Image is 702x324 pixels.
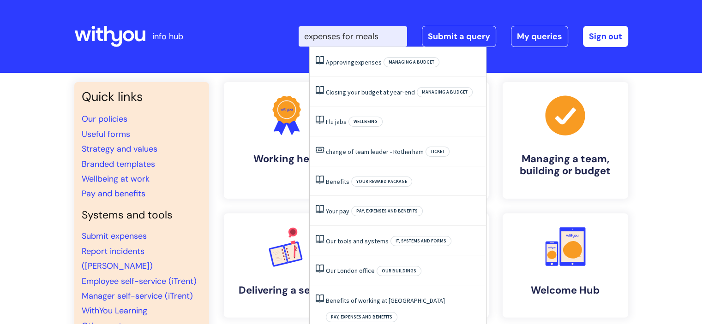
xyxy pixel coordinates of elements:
[511,26,568,47] a: My queries
[510,153,621,177] h4: Managing a team, building or budget
[82,290,193,301] a: Manager self-service (iTrent)
[384,57,439,67] span: Managing a budget
[326,237,389,245] a: Our tools and systems
[82,173,150,184] a: Wellbeing at work
[231,153,342,165] h4: Working here
[354,58,382,66] span: expenses
[426,147,450,157] span: Ticket
[503,213,628,318] a: Welcome Hub
[82,276,197,287] a: Employee self-service (iTrent)
[82,246,153,271] a: Report incidents ([PERSON_NAME])
[82,89,202,104] h3: Quick links
[82,230,147,242] a: Submit expenses
[326,147,424,156] a: change of team leader - Rotherham
[422,26,496,47] a: Submit a query
[231,284,342,296] h4: Delivering a service
[326,266,375,275] a: Our London office
[510,284,621,296] h4: Welcome Hub
[390,236,451,246] span: IT, systems and forms
[82,129,130,140] a: Useful forms
[82,305,147,316] a: WithYou Learning
[82,143,157,154] a: Strategy and values
[326,312,397,322] span: Pay, expenses and benefits
[326,58,382,66] a: Approvingexpenses
[82,113,127,124] a: Our policies
[326,296,445,305] a: Benefits of working at [GEOGRAPHIC_DATA]
[82,159,155,170] a: Branded templates
[152,29,183,44] p: info hub
[326,88,415,96] a: Closing your budget at year-end
[299,26,628,47] div: | -
[417,87,473,97] span: Managing a budget
[377,266,421,276] span: Our buildings
[351,177,412,187] span: Your reward package
[224,82,349,199] a: Working here
[583,26,628,47] a: Sign out
[326,118,347,126] a: Flu jabs
[82,209,202,222] h4: Systems and tools
[348,117,383,127] span: Wellbeing
[299,26,407,47] input: Search
[82,188,145,199] a: Pay and benefits
[326,177,349,186] a: Benefits
[224,213,349,318] a: Delivering a service
[326,207,349,215] a: Your pay
[351,206,423,216] span: Pay, expenses and benefits
[503,82,628,199] a: Managing a team, building or budget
